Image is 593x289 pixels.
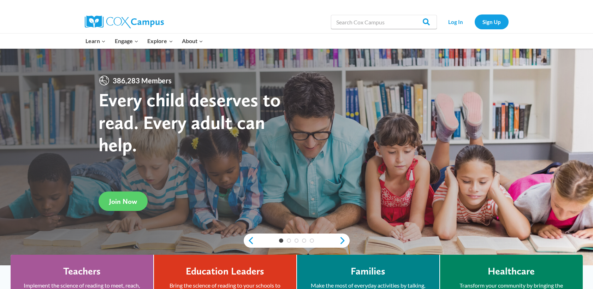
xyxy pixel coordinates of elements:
[110,75,174,86] span: 386,283 Members
[339,236,350,245] a: next
[99,88,281,156] strong: Every child deserves to read. Every adult can help.
[85,16,164,28] img: Cox Campus
[475,14,509,29] a: Sign Up
[244,234,350,248] div: content slider buttons
[147,36,173,46] span: Explore
[244,236,254,245] a: previous
[310,238,314,243] a: 5
[85,36,106,46] span: Learn
[81,34,208,48] nav: Primary Navigation
[351,265,385,277] h4: Families
[295,238,299,243] a: 3
[302,238,306,243] a: 4
[440,14,509,29] nav: Secondary Navigation
[279,238,283,243] a: 1
[186,265,264,277] h4: Education Leaders
[109,197,137,206] span: Join Now
[440,14,471,29] a: Log In
[99,191,148,211] a: Join Now
[331,15,437,29] input: Search Cox Campus
[488,265,535,277] h4: Healthcare
[115,36,138,46] span: Engage
[182,36,203,46] span: About
[287,238,291,243] a: 2
[63,265,101,277] h4: Teachers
